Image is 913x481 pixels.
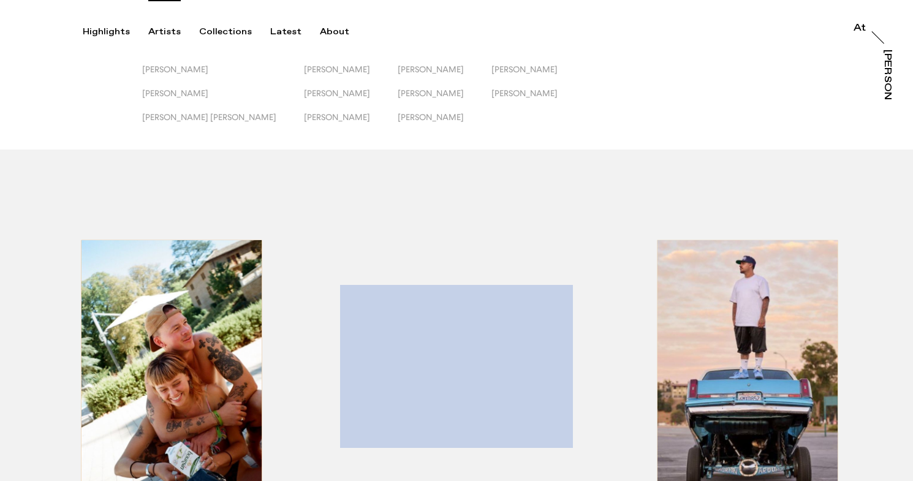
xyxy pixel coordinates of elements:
span: [PERSON_NAME] [491,64,558,74]
div: [PERSON_NAME] [882,50,892,144]
span: [PERSON_NAME] [304,112,370,122]
button: Collections [199,26,270,37]
button: [PERSON_NAME] [491,88,585,112]
button: [PERSON_NAME] [398,112,491,136]
span: [PERSON_NAME] [142,88,208,98]
button: [PERSON_NAME] [PERSON_NAME] [142,112,304,136]
button: Latest [270,26,320,37]
span: [PERSON_NAME] [304,64,370,74]
span: [PERSON_NAME] [398,64,464,74]
span: [PERSON_NAME] [304,88,370,98]
button: [PERSON_NAME] [398,88,491,112]
button: Artists [148,26,199,37]
button: [PERSON_NAME] [491,64,585,88]
div: Artists [148,26,181,37]
button: [PERSON_NAME] [142,88,304,112]
a: [PERSON_NAME] [880,50,892,100]
div: About [320,26,349,37]
div: Latest [270,26,301,37]
span: [PERSON_NAME] [398,88,464,98]
button: [PERSON_NAME] [304,64,398,88]
button: [PERSON_NAME] [304,112,398,136]
button: [PERSON_NAME] [142,64,304,88]
button: About [320,26,368,37]
span: [PERSON_NAME] [PERSON_NAME] [142,112,276,122]
button: [PERSON_NAME] [304,88,398,112]
button: [PERSON_NAME] [398,64,491,88]
a: At [854,23,866,36]
button: Highlights [83,26,148,37]
span: [PERSON_NAME] [142,64,208,74]
div: Highlights [83,26,130,37]
div: Collections [199,26,252,37]
span: [PERSON_NAME] [398,112,464,122]
span: [PERSON_NAME] [491,88,558,98]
